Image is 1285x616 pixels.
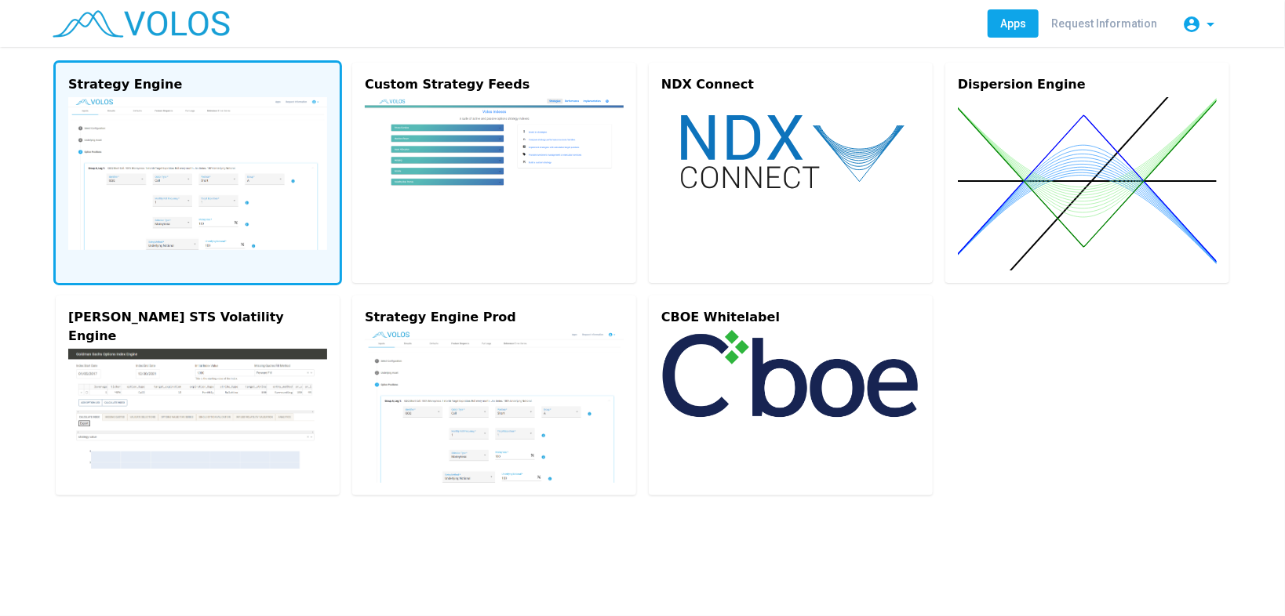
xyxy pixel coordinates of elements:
img: gs-engine.png [68,349,327,469]
img: strategy-engine.png [68,97,327,250]
img: dispersion.svg [958,97,1217,270]
div: Custom Strategy Feeds [365,75,624,94]
img: strategy-engine.png [365,330,624,483]
mat-icon: account_circle [1182,15,1201,34]
div: Strategy Engine Prod [365,308,624,327]
span: Apps [1000,17,1026,30]
a: Request Information [1039,9,1170,38]
a: Apps [988,9,1039,38]
div: Strategy Engine [68,75,327,94]
div: [PERSON_NAME] STS Volatility Engine [68,308,327,346]
mat-icon: arrow_drop_down [1201,15,1220,34]
img: ndx-connect.svg [661,97,920,205]
div: NDX Connect [661,75,920,94]
div: CBOE Whitelabel [661,308,920,327]
span: Request Information [1051,17,1157,30]
img: custom.png [365,97,624,220]
img: cboe-logo.png [661,330,920,418]
div: Dispersion Engine [958,75,1217,94]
